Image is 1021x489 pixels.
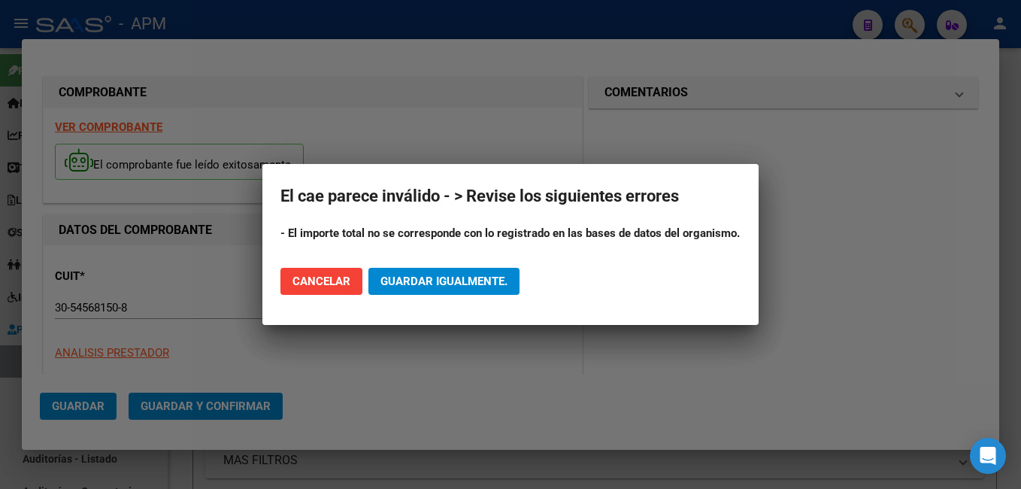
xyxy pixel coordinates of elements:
strong: - El importe total no se corresponde con lo registrado en las bases de datos del organismo. [280,226,740,240]
button: Cancelar [280,268,362,295]
span: Cancelar [292,275,350,288]
h2: El cae parece inválido - > Revise los siguientes errores [280,182,741,211]
div: Open Intercom Messenger [970,438,1006,474]
span: Guardar igualmente. [380,275,507,288]
button: Guardar igualmente. [368,268,520,295]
